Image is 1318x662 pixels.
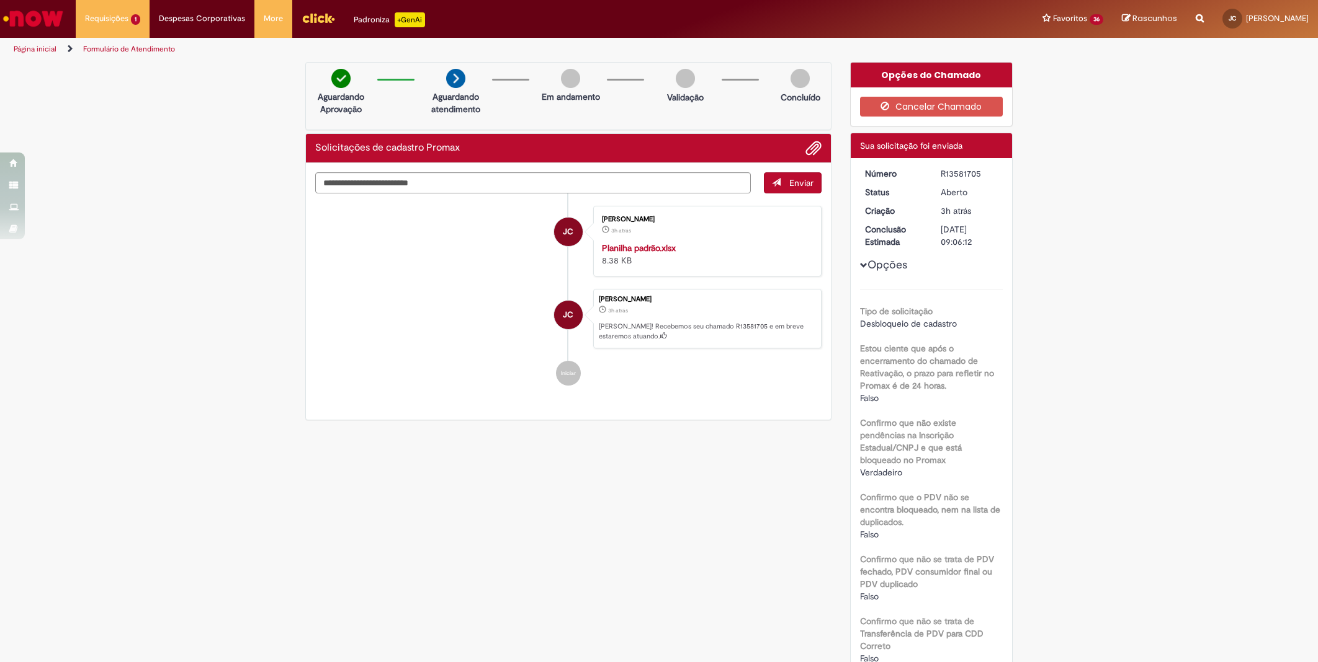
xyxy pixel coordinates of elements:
dt: Número [856,167,932,180]
textarea: Digite sua mensagem aqui... [315,172,751,193]
p: Em andamento [542,90,600,103]
img: img-circle-grey.png [561,69,580,88]
div: Juan Gabriel Franca Canon [554,301,583,329]
img: check-circle-green.png [331,69,351,88]
b: Confirmo que não se trata de Transferência de PDV para CDD Correto [860,616,984,651]
img: click_logo_yellow_360x200.png [302,9,335,27]
b: Confirmo que o PDV não se encontra bloqueado, nem na lista de duplicados. [860,492,1000,527]
button: Adicionar anexos [805,140,822,156]
p: Validação [667,91,704,104]
span: 36 [1090,14,1103,25]
time: 30/09/2025 14:06:05 [941,205,971,216]
span: Enviar [789,177,814,188]
a: Rascunhos [1122,13,1177,25]
span: Falso [860,591,879,602]
dt: Conclusão Estimada [856,223,932,248]
span: 3h atrás [941,205,971,216]
div: Juan Gabriel Franca Canon [554,218,583,246]
dt: Status [856,186,932,198]
span: Favoritos [1053,12,1087,25]
button: Enviar [764,172,822,193]
p: Aguardando atendimento [426,90,486,115]
a: Planilha padrão.xlsx [602,242,676,254]
time: 30/09/2025 14:06:04 [611,227,631,234]
h2: Solicitações de cadastro Promax Histórico de tíquete [315,143,460,154]
b: Tipo de solicitação [860,306,933,317]
span: 3h atrás [608,307,628,314]
b: Confirmo que não existe pendências na Inscrição Estadual/CNPJ e que está bloqueado no Promax [860,417,962,466]
img: img-circle-grey.png [791,69,810,88]
div: [PERSON_NAME] [602,216,809,223]
a: Formulário de Atendimento [83,44,175,54]
div: Padroniza [354,12,425,27]
span: More [264,12,283,25]
button: Cancelar Chamado [860,97,1003,117]
div: Opções do Chamado [851,63,1013,87]
span: Rascunhos [1132,12,1177,24]
div: [DATE] 09:06:12 [941,223,998,248]
p: +GenAi [395,12,425,27]
span: JC [563,300,573,330]
div: [PERSON_NAME] [599,296,815,303]
div: 8.38 KB [602,242,809,267]
span: Requisições [85,12,128,25]
span: Falso [860,392,879,404]
span: JC [1229,14,1236,22]
span: Desbloqueio de cadastro [860,318,957,329]
div: R13581705 [941,167,998,180]
span: Sua solicitação foi enviada [860,140,962,151]
dt: Criação [856,205,932,217]
p: Aguardando Aprovação [311,90,371,115]
p: [PERSON_NAME]! Recebemos seu chamado R13581705 e em breve estaremos atuando. [599,322,815,341]
img: arrow-next.png [446,69,465,88]
span: 3h atrás [611,227,631,234]
b: Estou ciente que após o encerramento do chamado de Reativação, o prazo para refletir no Promax é ... [860,343,994,391]
li: Juan Gabriel Franca Canon [315,289,822,348]
img: ServiceNow [1,6,65,31]
img: img-circle-grey.png [676,69,695,88]
span: 1 [131,14,140,25]
p: Concluído [781,91,820,104]
span: [PERSON_NAME] [1246,13,1309,24]
span: JC [563,217,573,247]
div: Aberto [941,186,998,198]
span: Falso [860,529,879,540]
a: Página inicial [14,44,56,54]
span: Verdadeiro [860,467,902,478]
ul: Trilhas de página [9,38,869,61]
div: 30/09/2025 14:06:05 [941,205,998,217]
ul: Histórico de tíquete [315,193,822,398]
span: Despesas Corporativas [159,12,245,25]
b: Confirmo que não se trata de PDV fechado, PDV consumidor final ou PDV duplicado [860,554,994,589]
time: 30/09/2025 14:06:05 [608,307,628,314]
